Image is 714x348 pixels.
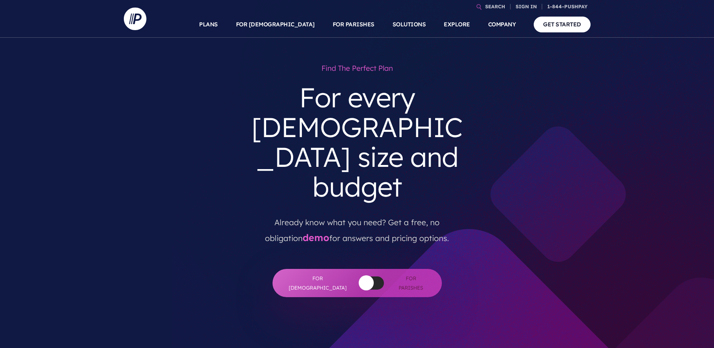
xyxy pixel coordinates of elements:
[249,208,465,246] p: Already know what you need? Get a free, no obligation for answers and pricing options.
[199,11,218,38] a: PLANS
[488,11,516,38] a: COMPANY
[236,11,315,38] a: FOR [DEMOGRAPHIC_DATA]
[393,11,426,38] a: SOLUTIONS
[303,232,329,243] a: demo
[244,76,471,208] h3: For every [DEMOGRAPHIC_DATA] size and budget
[534,17,591,32] a: GET STARTED
[288,274,348,292] span: For [DEMOGRAPHIC_DATA]
[244,60,471,76] h1: Find the perfect plan
[395,274,427,292] span: For Parishes
[444,11,470,38] a: EXPLORE
[333,11,375,38] a: FOR PARISHES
